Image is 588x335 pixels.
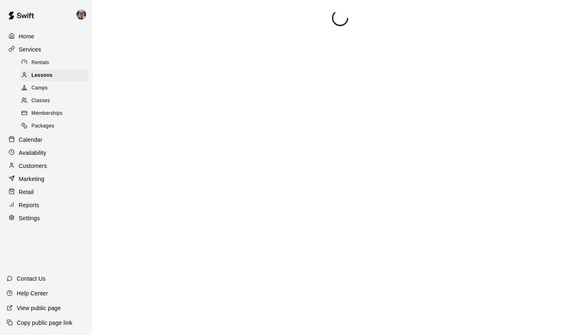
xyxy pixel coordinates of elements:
[20,56,92,69] a: Rentals
[20,69,92,82] a: Lessons
[7,160,85,172] a: Customers
[7,147,85,159] a: Availability
[31,122,54,130] span: Packages
[76,10,86,20] img: Adam Broyles
[31,97,50,105] span: Classes
[19,214,40,222] p: Settings
[20,95,92,107] a: Classes
[19,149,47,157] p: Availability
[20,121,89,132] div: Packages
[20,107,92,120] a: Memberships
[19,162,47,170] p: Customers
[7,173,85,185] a: Marketing
[20,95,89,107] div: Classes
[31,71,53,80] span: Lessons
[19,32,34,40] p: Home
[20,57,89,69] div: Rentals
[7,30,85,42] a: Home
[7,199,85,211] a: Reports
[19,45,41,54] p: Services
[7,212,85,224] a: Settings
[20,108,89,119] div: Memberships
[17,275,46,283] p: Contact Us
[17,289,48,297] p: Help Center
[31,109,62,118] span: Memberships
[31,84,48,92] span: Camps
[20,120,92,133] a: Packages
[7,186,85,198] a: Retail
[20,70,89,81] div: Lessons
[17,304,61,312] p: View public page
[31,59,49,67] span: Rentals
[19,136,42,144] p: Calendar
[75,7,92,23] div: Adam Broyles
[7,43,85,56] a: Services
[17,319,72,327] p: Copy public page link
[19,201,39,209] p: Reports
[19,175,45,183] p: Marketing
[19,188,34,196] p: Retail
[20,83,89,94] div: Camps
[20,82,92,95] a: Camps
[7,134,85,146] a: Calendar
